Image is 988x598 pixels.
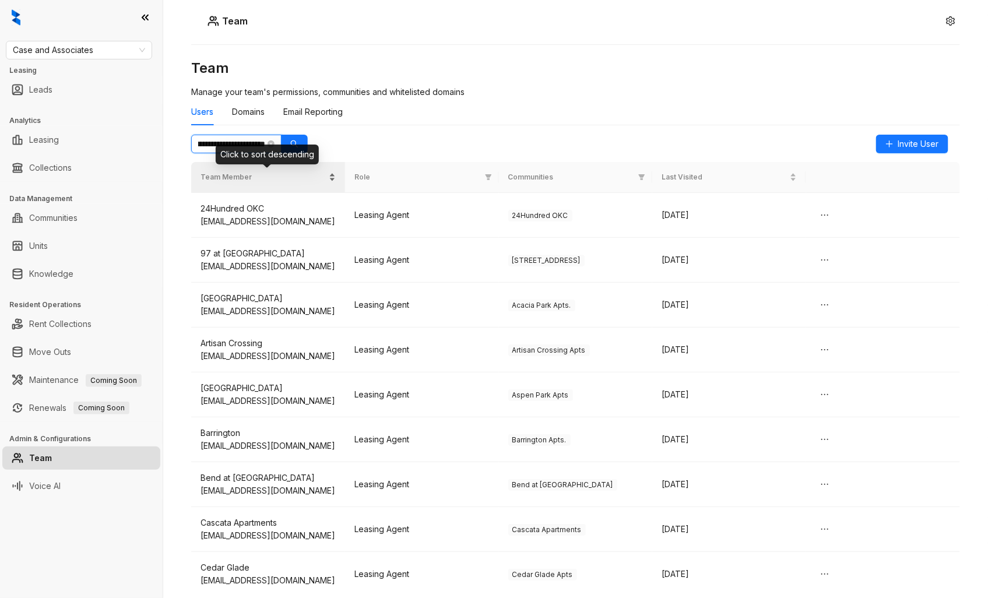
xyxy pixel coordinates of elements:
h3: Data Management [9,194,163,204]
span: ellipsis [820,480,829,489]
div: [DATE] [662,523,797,536]
div: [EMAIL_ADDRESS][DOMAIN_NAME] [201,395,336,407]
li: Communities [2,206,160,230]
span: close-circle [268,140,275,147]
li: Units [2,234,160,258]
div: [EMAIL_ADDRESS][DOMAIN_NAME] [201,484,336,497]
span: Communities [508,172,634,183]
th: Team Member [191,162,345,193]
td: Leasing Agent [345,238,499,283]
td: Leasing Agent [345,283,499,328]
span: Invite User [898,138,939,150]
h3: Analytics [9,115,163,126]
span: filter [636,170,648,185]
span: ellipsis [820,435,829,444]
li: Voice AI [2,474,160,498]
div: [DATE] [662,343,797,356]
div: Artisan Crossing [201,337,336,350]
li: Collections [2,156,160,180]
div: Click to sort descending [216,145,319,164]
h3: Resident Operations [9,300,163,310]
a: Collections [29,156,72,180]
li: Leads [2,78,160,101]
a: Units [29,234,48,258]
td: Leasing Agent [345,372,499,417]
span: filter [483,170,494,185]
span: ellipsis [820,345,829,354]
li: Maintenance [2,368,160,392]
div: Cedar Glade [201,561,336,574]
div: [DATE] [662,568,797,581]
div: [EMAIL_ADDRESS][DOMAIN_NAME] [201,350,336,363]
th: Last Visited [652,162,806,193]
td: Leasing Agent [345,507,499,552]
span: Artisan Crossing Apts [508,344,590,356]
div: [EMAIL_ADDRESS][DOMAIN_NAME] [201,305,336,318]
img: logo [12,9,20,26]
td: Leasing Agent [345,462,499,507]
div: Email Reporting [283,105,343,118]
div: Barrington [201,427,336,439]
span: [STREET_ADDRESS] [508,255,585,266]
div: Cascata Apartments [201,516,336,529]
div: [DATE] [662,388,797,401]
span: Manage your team's permissions, communities and whitelisted domains [191,87,465,97]
span: plus [885,140,894,148]
div: [DATE] [662,433,797,446]
li: Leasing [2,128,160,152]
div: [DATE] [662,209,797,221]
div: [EMAIL_ADDRESS][DOMAIN_NAME] [201,260,336,273]
li: Rent Collections [2,312,160,336]
a: Leads [29,78,52,101]
div: [EMAIL_ADDRESS][DOMAIN_NAME] [201,439,336,452]
div: Domains [232,105,265,118]
a: Voice AI [29,474,61,498]
h3: Admin & Configurations [9,434,163,444]
div: Bend at [GEOGRAPHIC_DATA] [201,472,336,484]
a: Team [29,446,52,470]
li: Team [2,446,160,470]
h3: Leasing [9,65,163,76]
span: Coming Soon [86,374,142,387]
div: 97 at [GEOGRAPHIC_DATA] [201,247,336,260]
li: Move Outs [2,340,160,364]
h3: Team [191,59,960,78]
span: filter [638,174,645,181]
span: Bend at [GEOGRAPHIC_DATA] [508,479,617,491]
li: Knowledge [2,262,160,286]
a: Leasing [29,128,59,152]
a: Rent Collections [29,312,92,336]
span: ellipsis [820,569,829,579]
div: [DATE] [662,478,797,491]
td: Leasing Agent [345,193,499,238]
img: Users [208,15,219,27]
li: Renewals [2,396,160,420]
span: ellipsis [820,210,829,220]
a: Communities [29,206,78,230]
span: Case and Associates [13,41,145,59]
span: search [290,140,298,148]
span: 24Hundred OKC [508,210,572,221]
div: [EMAIL_ADDRESS][DOMAIN_NAME] [201,574,336,587]
span: ellipsis [820,255,829,265]
th: Role [345,162,499,193]
a: Knowledge [29,262,73,286]
span: Barrington Apts. [508,434,571,446]
span: Coming Soon [73,402,129,414]
span: Cedar Glade Apts [508,569,577,581]
div: Users [191,105,213,118]
span: Aspen Park Apts [508,389,573,401]
span: ellipsis [820,525,829,534]
div: 24Hundred OKC [201,202,336,215]
span: filter [485,174,492,181]
h5: Team [219,14,248,28]
div: [EMAIL_ADDRESS][DOMAIN_NAME] [201,215,336,228]
div: [DATE] [662,298,797,311]
div: [GEOGRAPHIC_DATA] [201,292,336,305]
span: Last Visited [662,172,787,183]
span: ellipsis [820,390,829,399]
span: Role [354,172,480,183]
td: Leasing Agent [345,328,499,372]
span: setting [946,16,955,26]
